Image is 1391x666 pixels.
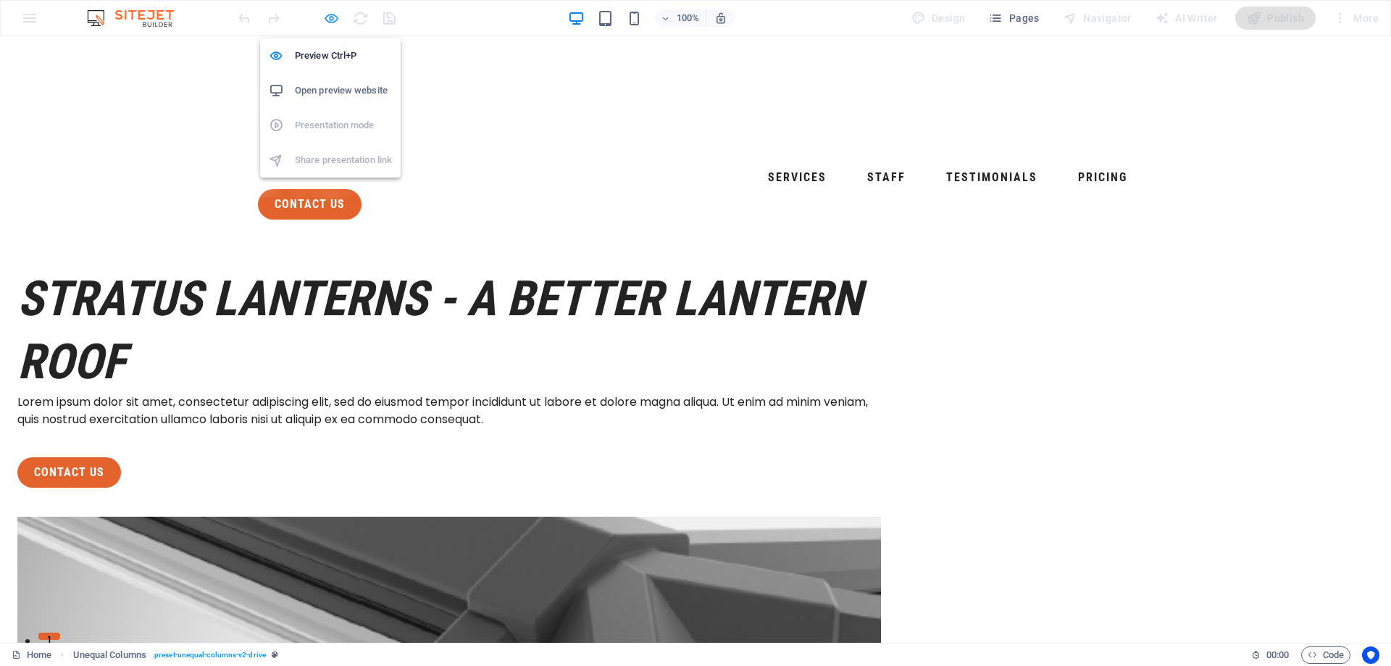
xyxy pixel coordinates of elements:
[73,646,146,664] span: Click to select. Double-click to edit
[1277,649,1279,660] span: :
[295,47,392,64] h6: Preview Ctrl+P
[38,596,60,604] button: 1
[152,646,266,664] span: . preset-unequal-columns-v2-drive
[258,153,362,183] a: contact us
[655,9,706,27] button: 100%
[940,130,1043,153] a: Testimonials
[861,130,911,153] a: Staff
[17,234,861,354] em: STRATUS LANTERNS - A BETTER LANTERN ROOF
[1301,646,1350,664] button: Code
[982,7,1045,30] button: Pages
[83,9,192,27] img: Editor Logo
[677,9,700,27] h6: 100%
[762,130,832,153] a: Services
[272,651,278,659] i: This element is a customizable preset
[73,646,278,664] nav: breadcrumb
[1362,646,1379,664] button: Usercentrics
[1072,130,1133,153] a: Pricing
[1251,646,1290,664] h6: Session time
[988,11,1039,25] span: Pages
[1266,646,1289,664] span: 00 00
[714,12,727,25] i: On resize automatically adjust zoom level to fit chosen device.
[295,82,392,99] h6: Open preview website
[17,421,121,451] a: contact us
[17,357,881,392] p: Lorem ipsum dolor sit amet, consectetur adipiscing elit, sed do eiusmod tempor incididunt ut labo...
[1308,646,1344,664] span: Code
[906,7,972,30] div: Design (Ctrl+Alt+Y)
[12,646,51,664] a: Click to cancel selection. Double-click to open Pages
